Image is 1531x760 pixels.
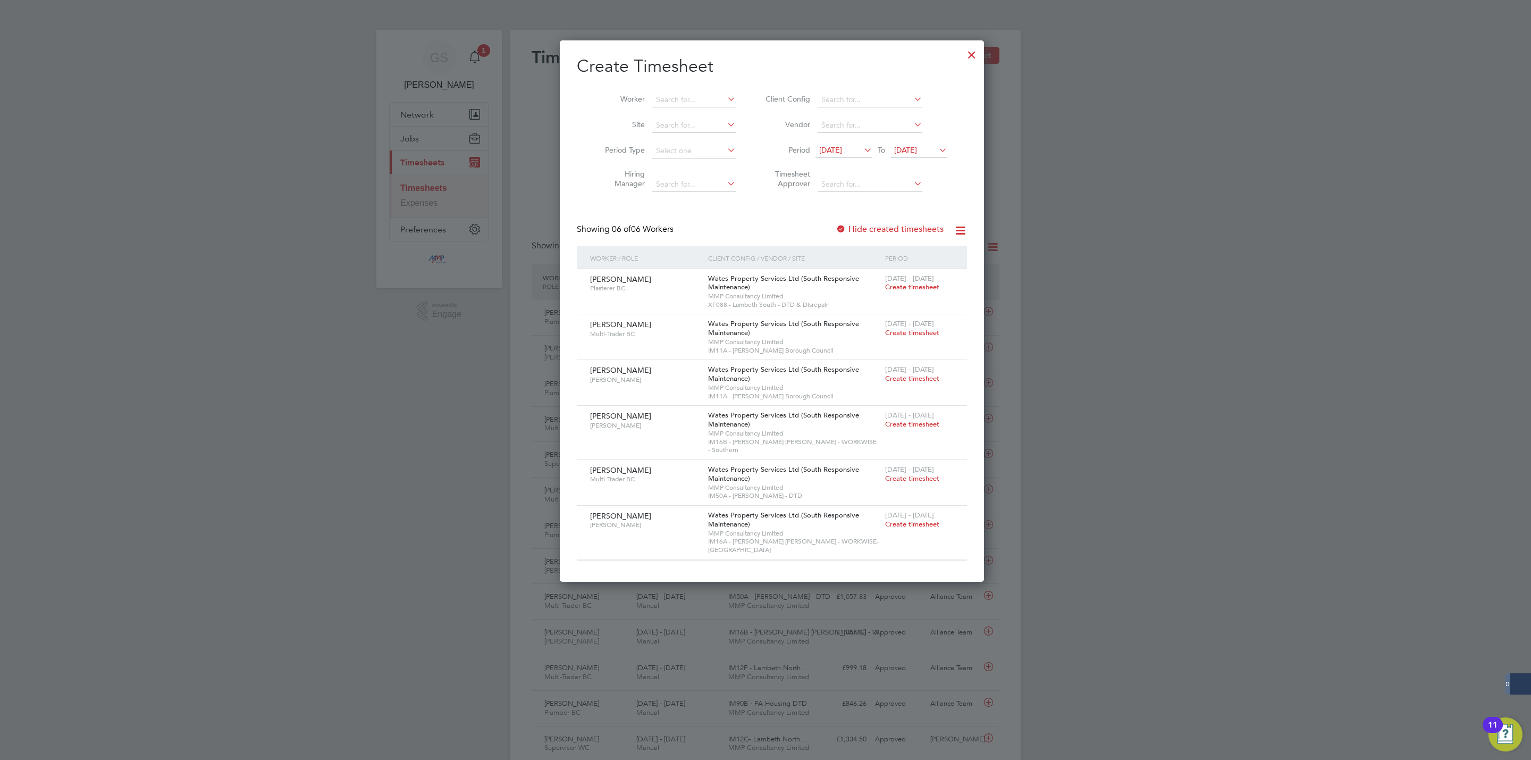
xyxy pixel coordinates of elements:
span: MMP Consultancy Limited [708,338,880,346]
span: Create timesheet [885,520,939,529]
span: Wates Property Services Ltd (South Responsive Maintenance) [708,365,859,383]
input: Select one [652,144,736,158]
span: [PERSON_NAME] [590,521,700,529]
span: Wates Property Services Ltd (South Responsive Maintenance) [708,319,859,337]
span: Create timesheet [885,328,939,337]
span: Multi-Trader BC [590,475,700,483]
span: [DATE] [819,145,842,155]
label: Period Type [597,145,645,155]
span: Plasterer BC [590,284,700,293]
div: Client Config / Vendor / Site [705,246,882,270]
span: [DATE] - [DATE] [885,511,934,520]
span: [DATE] - [DATE] [885,319,934,328]
span: IM11A - [PERSON_NAME] Borough Council [708,392,880,400]
input: Search for... [818,118,922,133]
span: [PERSON_NAME] [590,511,651,521]
label: Period [762,145,810,155]
div: Worker / Role [587,246,705,270]
span: [PERSON_NAME] [590,320,651,329]
label: Hide created timesheets [836,224,944,235]
span: IM16B - [PERSON_NAME] [PERSON_NAME] - WORKWISE - Southern [708,438,880,454]
span: MMP Consultancy Limited [708,483,880,492]
span: Create timesheet [885,420,939,429]
label: Site [597,120,645,129]
span: [DATE] - [DATE] [885,274,934,283]
span: Wates Property Services Ltd (South Responsive Maintenance) [708,511,859,529]
label: Hiring Manager [597,169,645,188]
span: IM16A - [PERSON_NAME] [PERSON_NAME] - WORKWISE- [GEOGRAPHIC_DATA] [708,537,880,554]
span: [PERSON_NAME] [590,411,651,421]
input: Search for... [652,177,736,192]
span: IM11A - [PERSON_NAME] Borough Council [708,346,880,355]
span: MMP Consultancy Limited [708,292,880,300]
span: [PERSON_NAME] [590,465,651,475]
span: [PERSON_NAME] [590,375,700,384]
span: To [874,143,888,157]
h2: Create Timesheet [577,55,967,78]
input: Search for... [652,118,736,133]
span: Wates Property Services Ltd (South Responsive Maintenance) [708,411,859,429]
span: [DATE] - [DATE] [885,365,934,374]
span: [DATE] - [DATE] [885,465,934,474]
span: Create timesheet [885,282,939,291]
input: Search for... [652,93,736,107]
span: MMP Consultancy Limited [708,529,880,538]
span: MMP Consultancy Limited [708,429,880,438]
label: Client Config [762,94,810,104]
span: [DATE] [894,145,917,155]
label: Worker [597,94,645,104]
input: Search for... [818,177,922,192]
span: XF088 - Lambeth South - DTD & Disrepair [708,300,880,309]
span: Wates Property Services Ltd (South Responsive Maintenance) [708,465,859,483]
button: Open Resource Center, 11 new notifications [1488,717,1522,751]
label: Vendor [762,120,810,129]
span: Create timesheet [885,374,939,383]
span: Wates Property Services Ltd (South Responsive Maintenance) [708,274,859,292]
span: 06 of [612,224,631,235]
div: 11 [1488,725,1498,739]
span: 06 Workers [612,224,674,235]
div: Showing [577,224,676,235]
span: [DATE] - [DATE] [885,411,934,420]
label: Timesheet Approver [762,169,810,188]
span: Create timesheet [885,474,939,483]
div: Period [882,246,956,270]
input: Search for... [818,93,922,107]
span: [PERSON_NAME] [590,365,651,375]
span: MMP Consultancy Limited [708,383,880,392]
span: IM50A - [PERSON_NAME] - DTD [708,491,880,500]
span: [PERSON_NAME] [590,274,651,284]
span: [PERSON_NAME] [590,421,700,430]
span: Multi-Trader BC [590,330,700,338]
